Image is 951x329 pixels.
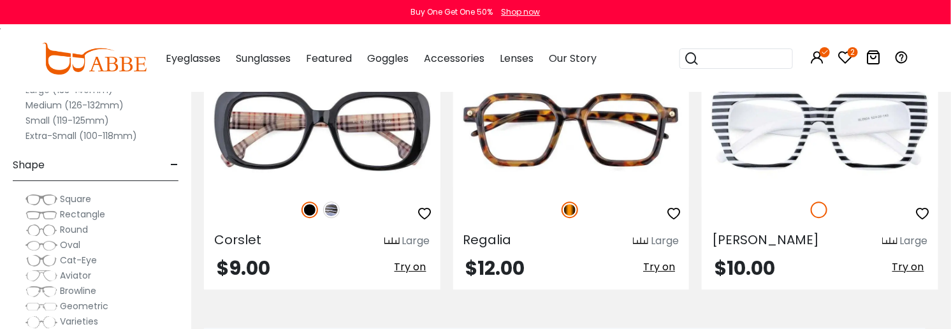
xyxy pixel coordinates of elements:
span: Oval [60,238,80,251]
img: White [811,201,827,218]
img: Black [301,201,318,218]
span: Varieties [60,315,98,328]
span: Regalia [463,231,512,249]
span: [PERSON_NAME] [712,231,819,249]
span: Corslet [214,231,261,249]
i: 2 [848,47,858,57]
img: Oval.png [25,239,57,252]
img: Square.png [25,193,57,206]
button: Try on [391,259,430,275]
img: Aviator.png [25,270,57,282]
span: Try on [643,260,675,274]
img: Browline.png [25,285,57,298]
span: Rectangle [60,208,105,221]
img: White Renee - Acetate ,Universal Bridge Fit [702,69,938,187]
button: Try on [639,259,679,275]
span: Round [60,223,88,236]
span: Eyeglasses [166,51,221,66]
img: Tortoise Regalia - Acetate ,Universal Bridge Fit [453,69,690,187]
span: Try on [892,260,924,274]
img: Varieties.png [25,316,57,329]
label: Small (119-125mm) [25,113,109,128]
div: Large [651,233,679,249]
div: Large [402,233,430,249]
span: Accessories [424,51,484,66]
span: Sunglasses [236,51,291,66]
span: Aviator [60,269,91,282]
span: Browline [60,284,96,297]
img: size ruler [384,237,400,246]
img: Cat-Eye.png [25,254,57,267]
img: Geometric.png [25,300,57,313]
div: Buy One Get One 50% [411,6,493,18]
span: Our Story [549,51,597,66]
span: Try on [395,260,426,274]
a: Shop now [495,6,541,17]
div: Large [900,233,928,249]
span: $10.00 [715,254,775,282]
span: Square [60,193,91,205]
img: Black Corslet - Acetate ,Universal Bridge Fit [204,69,440,187]
img: Striped [323,201,340,218]
span: Cat-Eye [60,254,97,267]
img: Round.png [25,224,57,237]
img: Rectangle.png [25,208,57,221]
span: Geometric [60,300,108,312]
span: $12.00 [466,254,525,282]
span: $9.00 [217,254,270,282]
img: abbeglasses.com [42,43,147,75]
span: Lenses [500,51,534,66]
img: size ruler [633,237,648,246]
span: Goggles [367,51,409,66]
a: 2 [838,52,853,67]
span: - [170,150,178,180]
span: Featured [306,51,352,66]
span: Shape [13,150,45,180]
label: Medium (126-132mm) [25,98,124,113]
button: Try on [889,259,928,275]
img: size ruler [882,237,897,246]
img: Tortoise [562,201,578,218]
label: Extra-Small (100-118mm) [25,128,137,143]
div: Shop now [502,6,541,18]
